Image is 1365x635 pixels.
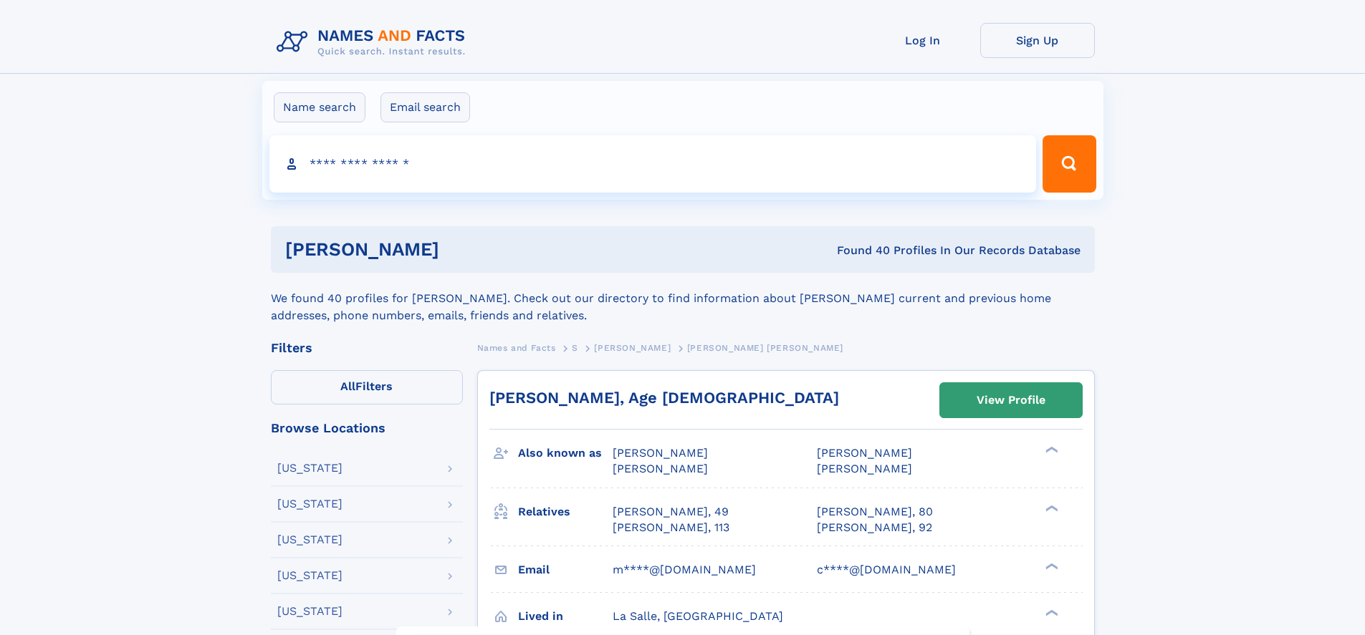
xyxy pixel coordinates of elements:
[340,379,355,393] span: All
[277,498,343,510] div: [US_STATE]
[274,92,365,122] label: Name search
[518,604,613,629] h3: Lived in
[572,343,578,353] span: S
[817,520,932,535] a: [PERSON_NAME], 92
[380,92,470,122] label: Email search
[271,341,463,354] div: Filters
[613,446,708,460] span: [PERSON_NAME]
[977,384,1045,417] div: View Profile
[572,339,578,357] a: S
[594,343,671,353] span: [PERSON_NAME]
[477,339,556,357] a: Names and Facts
[594,339,671,357] a: [PERSON_NAME]
[518,500,613,524] h3: Relatives
[817,462,912,475] span: [PERSON_NAME]
[817,446,912,460] span: [PERSON_NAME]
[613,520,729,535] a: [PERSON_NAME], 113
[980,23,1095,58] a: Sign Up
[285,241,638,258] h1: [PERSON_NAME]
[271,23,477,62] img: Logo Names and Facts
[518,441,613,465] h3: Also known as
[271,422,463,435] div: Browse Locations
[613,609,783,623] span: La Salle, [GEOGRAPHIC_DATA]
[277,534,343,546] div: [US_STATE]
[269,135,1037,193] input: search input
[613,462,708,475] span: [PERSON_NAME]
[277,606,343,617] div: [US_STATE]
[489,389,839,407] a: [PERSON_NAME], Age [DEMOGRAPHIC_DATA]
[271,370,463,404] label: Filters
[518,558,613,582] h3: Email
[866,23,980,58] a: Log In
[271,273,1095,324] div: We found 40 profiles for [PERSON_NAME]. Check out our directory to find information about [PERSON...
[1042,445,1059,455] div: ❯
[277,462,343,474] div: [US_STATE]
[277,570,343,581] div: [US_STATE]
[1042,561,1059,571] div: ❯
[817,504,933,520] a: [PERSON_NAME], 80
[638,243,1081,258] div: Found 40 Profiles In Our Records Database
[940,383,1082,417] a: View Profile
[613,504,729,520] a: [PERSON_NAME], 49
[1043,135,1096,193] button: Search Button
[687,343,843,353] span: [PERSON_NAME] [PERSON_NAME]
[1042,503,1059,513] div: ❯
[1042,608,1059,617] div: ❯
